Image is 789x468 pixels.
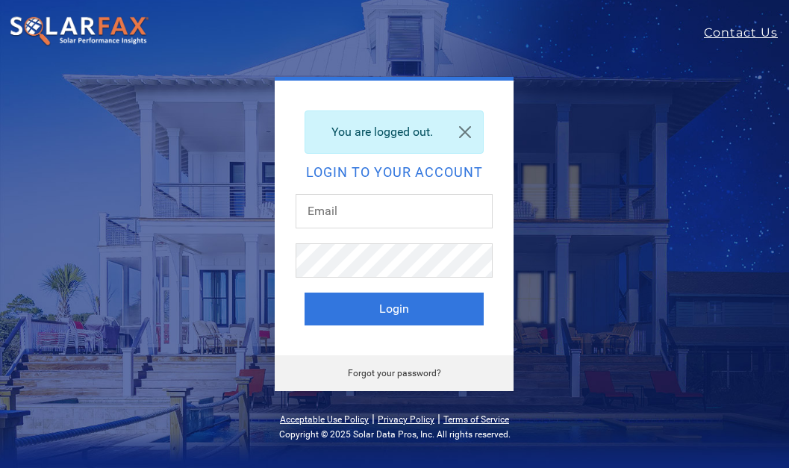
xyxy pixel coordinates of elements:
a: Acceptable Use Policy [280,414,369,425]
a: Privacy Policy [378,414,434,425]
button: Login [305,293,484,325]
div: You are logged out. [305,110,484,154]
h2: Login to your account [305,166,484,179]
a: Close [447,111,483,153]
img: SolarFax [9,16,149,47]
a: Forgot your password? [348,368,441,378]
a: Contact Us [704,24,789,42]
a: Terms of Service [443,414,509,425]
span: | [437,411,440,425]
input: Email [296,194,493,228]
span: | [372,411,375,425]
